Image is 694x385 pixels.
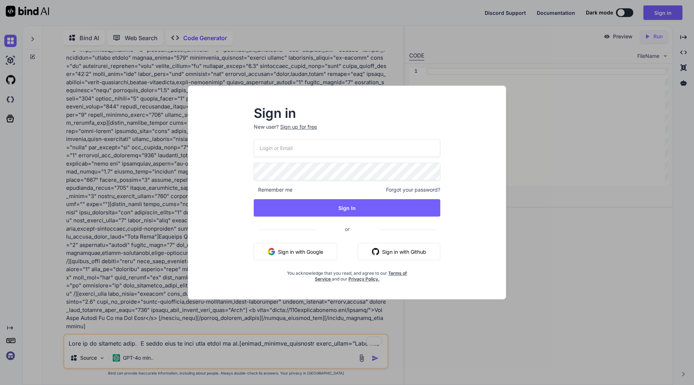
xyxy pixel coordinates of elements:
button: Sign In [254,199,440,217]
div: Sign up for free [280,123,317,131]
div: You acknowledge that you read, and agree to our and our [285,266,409,282]
span: Remember me [254,186,292,193]
h2: Sign in [254,107,440,119]
img: google [268,248,275,255]
a: Terms of Service [315,270,407,282]
span: or [316,220,378,238]
button: Sign in with Github [358,243,440,260]
p: New user? [254,123,440,139]
a: Privacy Policy. [348,276,380,282]
input: Login or Email [254,139,440,157]
button: Sign in with Google [254,243,337,260]
img: github [372,248,379,255]
span: Forgot your password? [386,186,440,193]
